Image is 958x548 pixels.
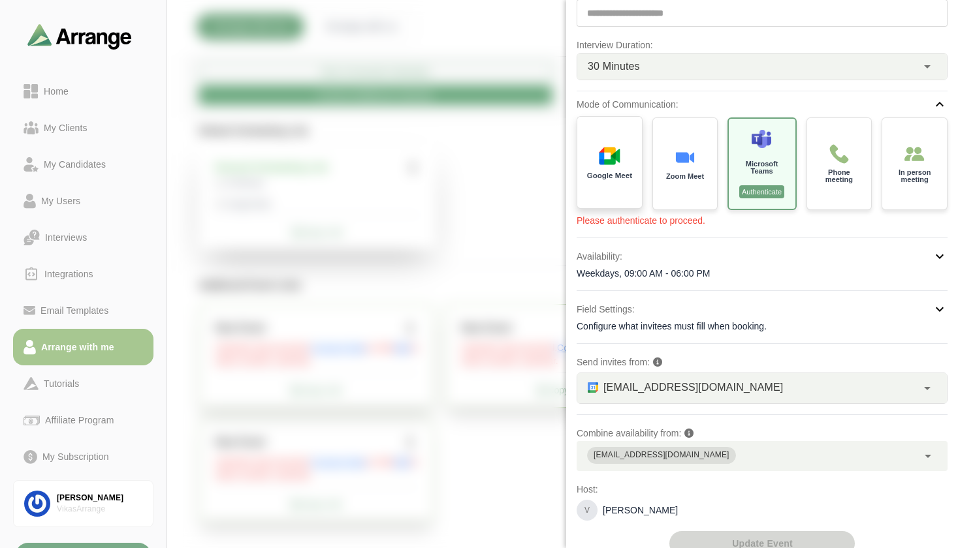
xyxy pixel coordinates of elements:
p: Please authenticate to proceed. [577,214,948,227]
div: [EMAIL_ADDRESS][DOMAIN_NAME] [594,449,729,462]
span: [EMAIL_ADDRESS][DOMAIN_NAME] [603,379,783,396]
p: Phone meeting [818,169,861,183]
img: Phone meeting [829,144,849,164]
div: Weekdays, 09:00 AM - 06:00 PM [577,267,948,280]
div: Interviews [40,230,92,245]
p: Zoom Meet [666,173,704,180]
p: Microsoft Teams [739,160,784,175]
div: VikasArrange [57,504,142,515]
div: Email Templates [35,303,114,318]
p: Availability: [577,249,622,264]
p: Combine availability from: [577,425,948,441]
p: Authenticate [739,185,784,198]
a: Integrations [13,256,153,292]
div: My Subscription [37,449,114,464]
div: V [577,500,598,521]
img: IIn person [904,144,924,164]
img: Microsoft Teams [752,129,771,149]
a: [PERSON_NAME]VikasArrange [13,480,153,527]
div: My Candidates [39,157,111,172]
a: My Candidates [13,146,153,183]
a: Tutorials [13,365,153,402]
p: Host: [577,481,948,497]
div: Tutorials [39,376,84,391]
p: Interview Duration: [577,37,948,53]
a: Affiliate Program [13,402,153,438]
img: Zoom Meet [675,147,695,167]
div: [PERSON_NAME] [57,493,142,504]
div: Arrange with me [36,339,120,355]
a: Email Templates [13,292,153,329]
p: Mode of Communication: [577,97,679,112]
a: Interviews [13,219,153,256]
a: Arrange with me [13,329,153,365]
p: Google Meet [587,172,632,179]
div: My Users [36,193,86,209]
p: Send invites from: [577,354,948,370]
a: My Subscription [13,438,153,475]
div: Integrations [39,266,99,282]
img: arrangeai-name-small-logo.4d2b8aee.svg [27,23,132,49]
img: Google Meet [599,145,620,166]
p: [PERSON_NAME] [603,504,678,517]
p: Field Settings: [577,301,635,317]
img: GOOGLE [588,382,598,393]
div: Home [39,84,74,99]
div: Configure what invitees must fill when booking. [577,320,948,333]
a: My Users [13,183,153,219]
span: 30 Minutes [588,58,640,75]
a: My Clients [13,110,153,146]
div: Affiliate Program [40,412,119,428]
p: In person meeting [893,169,936,183]
a: Home [13,73,153,110]
div: My Clients [39,120,93,136]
